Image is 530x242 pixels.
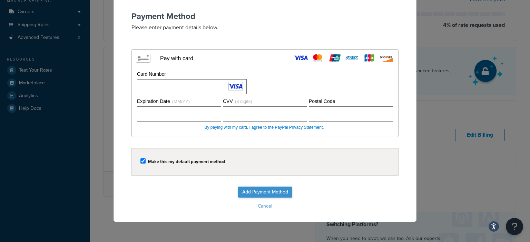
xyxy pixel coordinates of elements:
[238,187,292,198] input: Add Payment Method
[226,107,304,121] iframe: To enrich screen reader interactions, please activate Accessibility in Grammarly extension settings
[131,23,399,31] p: Please enter payment details below.
[223,98,307,105] div: CVV
[137,98,221,105] div: Expiration Date
[140,107,218,121] iframe: To enrich screen reader interactions, please activate Accessibility in Grammarly extension settings
[131,12,399,21] h2: Payment Method
[160,55,193,62] div: Pay with card
[148,159,225,164] label: Make this my default payment method
[235,99,252,104] span: (3 digits)
[204,125,324,130] a: By paying with my card, I agree to the PayPal Privacy Statement.
[137,71,247,78] div: Card Number
[120,201,410,211] button: Cancel
[309,98,393,105] div: Postal Code
[140,80,244,94] iframe: To enrich screen reader interactions, please activate Accessibility in Grammarly extension settings
[312,107,390,121] iframe: To enrich screen reader interactions, please activate Accessibility in Grammarly extension settings
[172,99,190,104] span: (MM/YY)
